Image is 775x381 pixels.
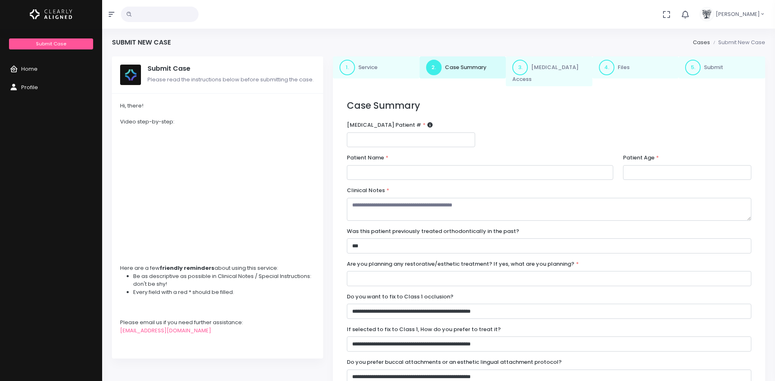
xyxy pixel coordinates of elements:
[347,260,579,268] label: Are you planning any restorative/esthetic treatment? If yes, what are you planning?
[9,38,93,49] a: Submit Case
[339,60,355,75] span: 1.
[120,327,211,334] a: [EMAIL_ADDRESS][DOMAIN_NAME]
[112,38,171,46] h4: Submit New Case
[347,154,389,162] label: Patient Name
[120,102,315,110] div: Hi, there!
[160,264,214,272] strong: friendly reminders
[21,65,38,73] span: Home
[623,154,659,162] label: Patient Age
[36,40,66,47] span: Submit Case
[426,60,442,75] span: 2.
[506,56,592,87] a: 3.[MEDICAL_DATA] Access
[347,325,501,334] label: If selected to fix to Class 1, How do you prefer to treat it?
[120,264,315,272] div: Here are a few about using this service:
[512,60,528,75] span: 3.
[120,318,315,327] div: Please email us if you need further assistance:
[716,10,760,18] span: [PERSON_NAME]
[699,7,714,22] img: Header Avatar
[592,56,679,78] a: 4.Files
[685,60,701,75] span: 5.
[21,83,38,91] span: Profile
[710,38,765,47] li: Submit New Case
[147,65,315,73] h5: Submit Case
[30,6,72,23] img: Logo Horizontal
[679,56,765,78] a: 5.Submit
[599,60,614,75] span: 4.
[347,186,389,195] label: Clinical Notes
[693,38,710,46] a: Cases
[133,288,315,296] li: Every field with a red * should be filled.
[333,56,420,78] a: 1.Service
[347,121,433,129] label: [MEDICAL_DATA] Patient #
[347,293,453,301] label: Do you want to fix to Class 1 occlusion?
[120,118,315,126] div: Video step-by-step:
[420,56,506,78] a: 2.Case Summary
[347,227,519,235] label: Was this patient previously treated orthodontically in the past?
[347,358,562,366] label: Do you prefer buccal attachments or an esthetic lingual attachment protocol?
[347,100,751,111] h3: Case Summary
[147,76,314,83] span: Please read the instructions below before submitting the case.
[133,272,315,288] li: Be as descriptive as possible in Clinical Notes / Special Instructions: don't be shy!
